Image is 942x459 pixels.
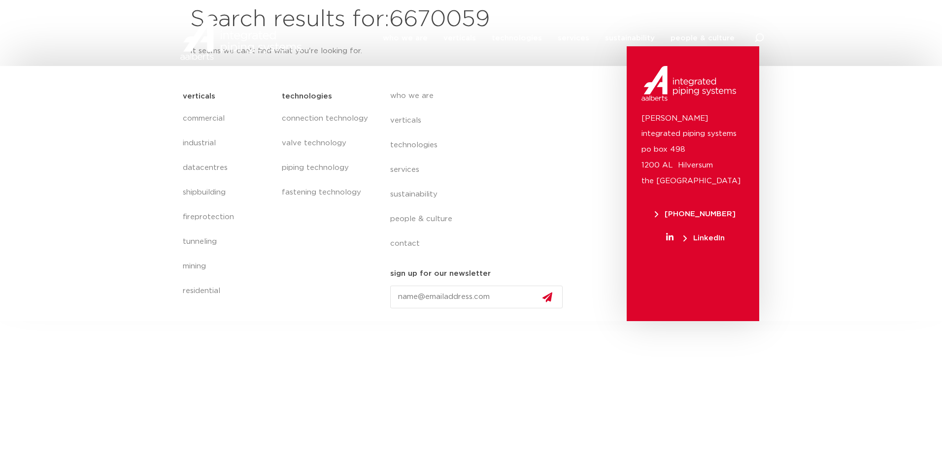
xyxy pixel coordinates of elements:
[492,18,542,58] a: technologies
[390,84,571,256] nav: Menu
[542,292,552,302] img: send.svg
[183,180,272,205] a: shipbuilding
[282,156,370,180] a: piping technology
[655,210,736,218] span: [PHONE_NUMBER]
[282,180,370,205] a: fastening technology
[443,18,476,58] a: verticals
[671,18,735,58] a: people & culture
[390,231,571,256] a: contact
[282,89,332,104] h5: technologies
[282,131,370,156] a: valve technology
[390,182,571,207] a: sustainability
[183,89,215,104] h5: verticals
[183,205,272,229] a: fireprotection
[183,254,272,279] a: mining
[282,106,370,131] a: connection technology
[390,133,571,158] a: technologies
[183,156,272,180] a: datacentres
[605,18,655,58] a: sustainability
[558,18,589,58] a: services
[390,158,571,182] a: services
[383,18,428,58] a: who we are
[383,18,735,58] nav: Menu
[390,266,491,282] h5: sign up for our newsletter
[683,234,725,242] span: LinkedIn
[641,111,744,190] p: [PERSON_NAME] integrated piping systems po box 498 1200 AL Hilversum the [GEOGRAPHIC_DATA]
[183,106,272,303] nav: Menu
[390,84,571,108] a: who we are
[390,286,563,308] input: name@emailaddress.com
[641,234,749,242] a: LinkedIn
[282,106,370,205] nav: Menu
[183,279,272,303] a: residential
[390,108,571,133] a: verticals
[390,207,571,231] a: people & culture
[641,210,749,218] a: [PHONE_NUMBER]
[183,106,272,131] a: commercial
[183,131,272,156] a: industrial
[183,229,272,254] a: tunneling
